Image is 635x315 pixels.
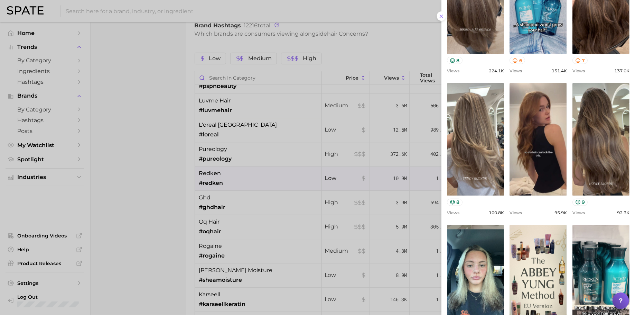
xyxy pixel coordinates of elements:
span: Views [510,68,522,73]
button: 9 [572,199,588,206]
span: 151.4k [552,68,567,73]
span: 224.1k [489,68,504,73]
span: Views [510,210,522,215]
span: Views [447,210,459,215]
button: 8 [447,199,463,206]
span: 137.0k [614,68,629,73]
span: Views [447,68,459,73]
button: 8 [447,57,463,64]
button: 7 [572,57,588,64]
span: 92.3k [617,210,629,215]
button: 6 [510,57,525,64]
span: 95.9k [554,210,567,215]
span: Views [572,210,585,215]
span: Views [572,68,585,73]
span: 100.8k [489,210,504,215]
